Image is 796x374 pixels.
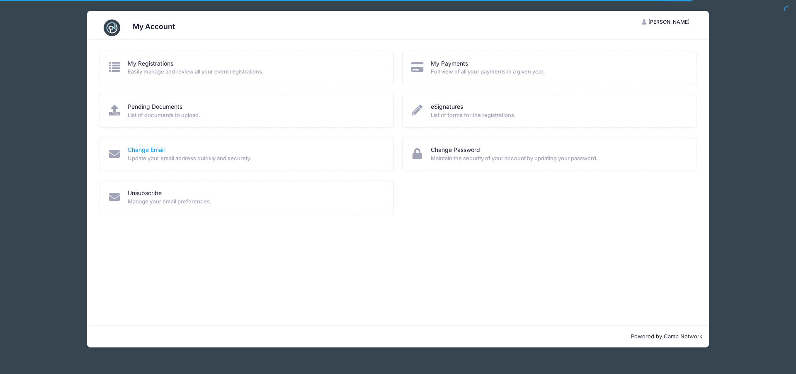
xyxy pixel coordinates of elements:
a: My Payments [431,59,468,68]
span: Easily manage and review all your event registrations. [128,68,383,76]
span: List of forms for the registrations. [431,111,686,120]
h3: My Account [133,22,175,31]
a: Change Email [128,146,165,154]
img: CampNetwork [104,20,120,36]
a: Unsubscribe [128,189,162,198]
span: [PERSON_NAME] [648,19,689,25]
a: Change Password [431,146,480,154]
span: Manage your email preferences. [128,198,383,206]
a: eSignatures [431,103,463,111]
span: Maintain the security of your account by updating your password. [431,154,686,163]
span: Update your email address quickly and securely. [128,154,383,163]
span: List of documents to upload. [128,111,383,120]
span: Full view of all your payments in a given year. [431,68,686,76]
a: My Registrations [128,59,173,68]
a: Pending Documents [128,103,182,111]
button: [PERSON_NAME] [635,15,697,29]
p: Powered by Camp Network [94,332,702,341]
